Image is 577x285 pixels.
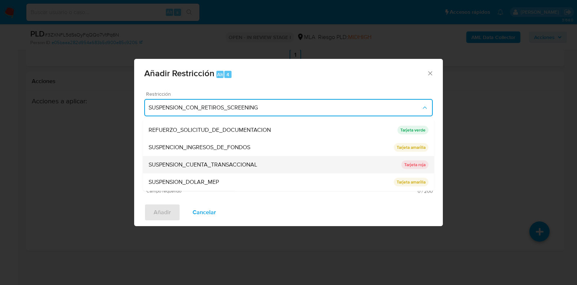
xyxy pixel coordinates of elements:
[183,204,225,221] button: Cancelar
[149,127,271,134] span: REFUERZO_SOLICITUD_DE_DOCUMENTACION
[149,179,219,186] span: SUSPENSION_DOLAR_MEP
[427,70,433,76] button: Cerrar ventana
[193,204,216,220] span: Cancelar
[149,144,250,151] span: SUSPENCION_INGRESOS_DE_FONDOS
[144,99,433,116] button: Restriction
[149,104,421,111] span: SUSPENSION_CON_RETIROS_SCREENING
[394,143,428,152] p: Tarjeta amarilla
[290,189,433,194] span: Máximo 200 caracteres
[144,67,215,79] span: Añadir Restricción
[397,126,428,135] p: Tarjeta verde
[226,71,229,78] span: 4
[149,161,257,169] span: SUSPENSION_CUENTA_TRANSACCIONAL
[401,161,428,169] p: Tarjeta roja
[394,178,428,187] p: Tarjeta amarilla
[146,189,290,194] span: Campo requerido
[146,91,435,96] span: Restricción
[217,71,223,78] span: Alt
